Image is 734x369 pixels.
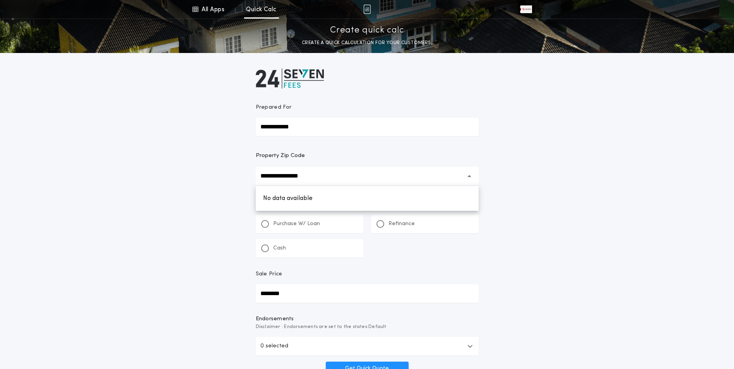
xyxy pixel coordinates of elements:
p: Refinance [388,220,415,228]
span: Disclaimer : Endorsements are set to the states Default [256,323,479,331]
p: Cash [273,244,286,252]
p: Prepared For [256,104,292,111]
img: img [363,5,371,14]
p: Sale Price [256,270,282,278]
p: Purchase W/ Loan [273,220,320,228]
p: Create quick calc [330,24,404,37]
label: Property Zip Code [256,151,305,161]
input: Prepared For [256,118,479,136]
p: 0 selected [260,342,288,351]
p: CREATE A QUICK CALCULATION FOR YOUR CUSTOMERS. [302,39,432,47]
span: Endorsements [256,315,479,323]
option: No data available [256,189,479,208]
img: logo [256,68,324,89]
img: vs-icon [520,5,532,13]
input: Sale Price [256,284,479,303]
button: 0 selected [256,337,479,355]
